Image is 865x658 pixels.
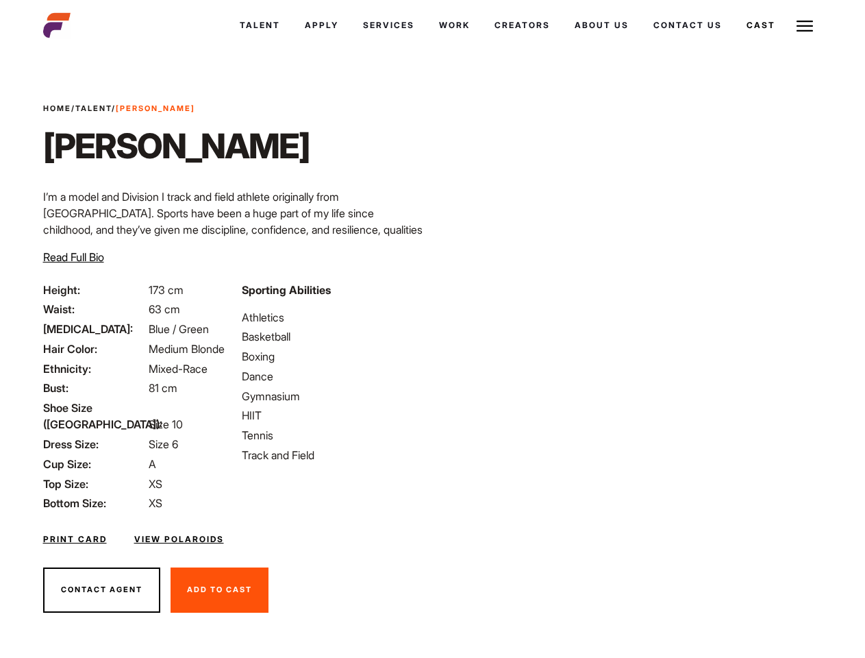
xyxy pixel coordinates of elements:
span: / / [43,103,195,114]
span: 81 cm [149,381,177,395]
span: Shoe Size ([GEOGRAPHIC_DATA]): [43,400,146,432]
span: XS [149,477,162,491]
a: Print Card [43,533,107,546]
a: Creators [482,7,562,44]
a: Work [427,7,482,44]
span: Bust: [43,380,146,396]
span: Bottom Size: [43,495,146,511]
a: Services [351,7,427,44]
span: Size 10 [149,417,183,431]
span: Waist: [43,301,146,317]
button: Add To Cast [171,568,268,613]
button: Contact Agent [43,568,160,613]
li: Boxing [242,348,424,365]
a: Talent [227,7,292,44]
span: Ethnicity: [43,361,146,377]
img: cropped-aefm-brand-fav-22-square.png [43,12,71,39]
li: Athletics [242,309,424,326]
span: Height: [43,282,146,298]
span: Hair Color: [43,341,146,357]
span: Add To Cast [187,585,252,594]
span: Mixed-Race [149,362,208,376]
span: 173 cm [149,283,184,297]
strong: [PERSON_NAME] [116,103,195,113]
a: About Us [562,7,641,44]
span: Dress Size: [43,436,146,452]
img: Burger icon [797,18,813,34]
li: Track and Field [242,447,424,463]
span: Blue / Green [149,322,209,336]
span: Read Full Bio [43,250,104,264]
a: Home [43,103,71,113]
span: A [149,457,156,471]
a: Talent [75,103,112,113]
span: XS [149,496,162,510]
p: I’m a model and Division I track and field athlete originally from [GEOGRAPHIC_DATA]. Sports have... [43,188,425,254]
span: 63 cm [149,302,180,316]
a: Contact Us [641,7,734,44]
strong: Sporting Abilities [242,283,331,297]
span: [MEDICAL_DATA]: [43,321,146,337]
li: HIIT [242,407,424,424]
li: Basketball [242,328,424,345]
span: Top Size: [43,476,146,492]
a: Cast [734,7,788,44]
li: Dance [242,368,424,385]
li: Gymnasium [242,388,424,404]
span: Size 6 [149,437,178,451]
span: Medium Blonde [149,342,225,356]
button: Read Full Bio [43,249,104,265]
span: Cup Size: [43,456,146,472]
a: Apply [292,7,351,44]
a: View Polaroids [134,533,224,546]
li: Tennis [242,427,424,443]
h1: [PERSON_NAME] [43,125,310,167]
